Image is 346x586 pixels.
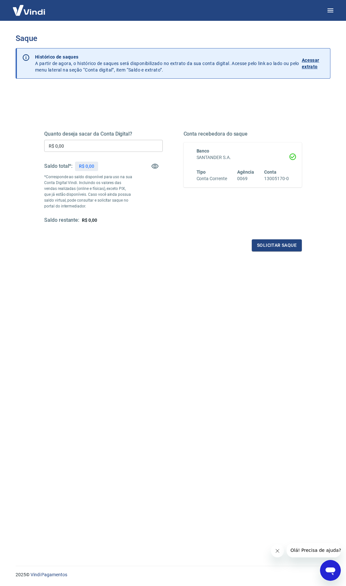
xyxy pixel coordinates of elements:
span: Banco [197,148,210,153]
iframe: Fechar mensagem [271,544,284,557]
span: Tipo [197,169,206,175]
h6: SANTANDER S.A. [197,154,289,161]
iframe: Mensagem da empresa [287,543,341,557]
h3: Saque [16,34,330,43]
span: Conta [264,169,276,175]
p: 2025 © [16,571,330,578]
h5: Conta recebedora do saque [184,131,302,137]
span: Olá! Precisa de ajuda? [4,5,55,10]
a: Acessar extrato [302,54,325,73]
a: Vindi Pagamentos [31,572,67,577]
h5: Quanto deseja sacar da Conta Digital? [44,131,163,137]
img: Vindi [8,0,50,20]
p: R$ 0,00 [79,163,94,170]
span: Agência [237,169,254,175]
h6: 0069 [237,175,254,182]
h5: Saldo restante: [44,217,79,224]
h6: 13005170-0 [264,175,289,182]
p: Acessar extrato [302,57,325,70]
h6: Conta Corrente [197,175,227,182]
p: A partir de agora, o histórico de saques será disponibilizado no extrato da sua conta digital. Ac... [35,54,299,73]
button: Solicitar saque [252,239,302,251]
iframe: Botão para abrir a janela de mensagens [320,560,341,581]
span: R$ 0,00 [82,218,97,223]
p: Histórico de saques [35,54,299,60]
p: *Corresponde ao saldo disponível para uso na sua Conta Digital Vindi. Incluindo os valores das ve... [44,174,133,209]
h5: Saldo total*: [44,163,72,169]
